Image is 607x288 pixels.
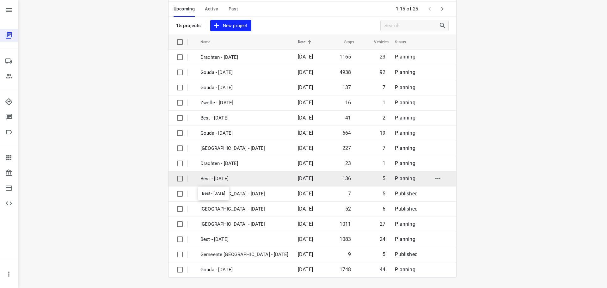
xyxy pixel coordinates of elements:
[340,267,351,273] span: 1748
[383,160,385,166] span: 1
[174,5,195,13] span: Upcoming
[395,54,415,60] span: Planning
[298,38,314,46] span: Date
[383,191,385,197] span: 5
[200,38,219,46] span: Name
[380,221,385,227] span: 27
[395,175,415,181] span: Planning
[342,130,351,136] span: 664
[342,145,351,151] span: 227
[342,175,351,181] span: 136
[395,38,414,46] span: Status
[340,221,351,227] span: 1011
[380,69,385,75] span: 92
[200,160,288,167] p: Drachten - Thursday
[214,22,248,30] span: New project
[436,3,449,15] span: Next Page
[298,100,313,106] span: [DATE]
[176,23,201,28] p: 15 projects
[298,69,313,75] span: [DATE]
[200,99,288,107] p: Zwolle - Friday
[395,206,418,212] span: Published
[298,267,313,273] span: [DATE]
[383,175,385,181] span: 5
[348,251,351,257] span: 9
[298,130,313,136] span: [DATE]
[395,236,415,242] span: Planning
[384,21,439,31] input: Search projects
[345,115,351,121] span: 41
[336,38,354,46] span: Stops
[340,236,351,242] span: 1083
[345,100,351,106] span: 16
[200,266,288,273] p: Gouda - Wednesday
[395,191,418,197] span: Published
[200,54,288,61] p: Drachten - Monday
[205,5,218,13] span: Active
[439,22,448,29] div: Search
[383,84,385,90] span: 7
[298,84,313,90] span: [DATE]
[298,251,313,257] span: [DATE]
[200,114,288,122] p: Best - Friday
[200,251,288,258] p: Gemeente Rotterdam - Wednesday
[340,54,351,60] span: 1165
[383,115,385,121] span: 2
[395,84,415,90] span: Planning
[345,160,351,166] span: 23
[200,236,288,243] p: Best - Wednesday
[395,221,415,227] span: Planning
[200,145,288,152] p: Zwolle - Thursday
[200,190,288,198] p: Gemeente Rotterdam - Thursday
[383,100,385,106] span: 1
[298,221,313,227] span: [DATE]
[298,145,313,151] span: [DATE]
[345,206,351,212] span: 52
[395,100,415,106] span: Planning
[395,251,418,257] span: Published
[200,221,288,228] p: Zwolle - Wednesday
[340,69,351,75] span: 4938
[200,130,288,137] p: Gouda - Thursday
[383,206,385,212] span: 6
[423,3,436,15] span: Previous Page
[342,84,351,90] span: 137
[298,175,313,181] span: [DATE]
[298,206,313,212] span: [DATE]
[229,5,238,13] span: Past
[380,267,385,273] span: 44
[200,175,288,182] p: Best - [DATE]
[395,145,415,151] span: Planning
[298,236,313,242] span: [DATE]
[393,2,421,16] span: 1-15 of 25
[395,267,415,273] span: Planning
[298,115,313,121] span: [DATE]
[380,130,385,136] span: 19
[395,160,415,166] span: Planning
[298,191,313,197] span: [DATE]
[380,54,385,60] span: 23
[298,160,313,166] span: [DATE]
[298,54,313,60] span: [DATE]
[383,251,385,257] span: 5
[348,191,351,197] span: 7
[366,38,389,46] span: Vehicles
[383,145,385,151] span: 7
[200,205,288,213] p: Antwerpen - Wednesday
[380,236,385,242] span: 24
[200,84,288,91] p: Gouda - Friday
[395,69,415,75] span: Planning
[395,115,415,121] span: Planning
[210,20,251,32] button: New project
[200,69,288,76] p: Gouda - Monday
[395,130,415,136] span: Planning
